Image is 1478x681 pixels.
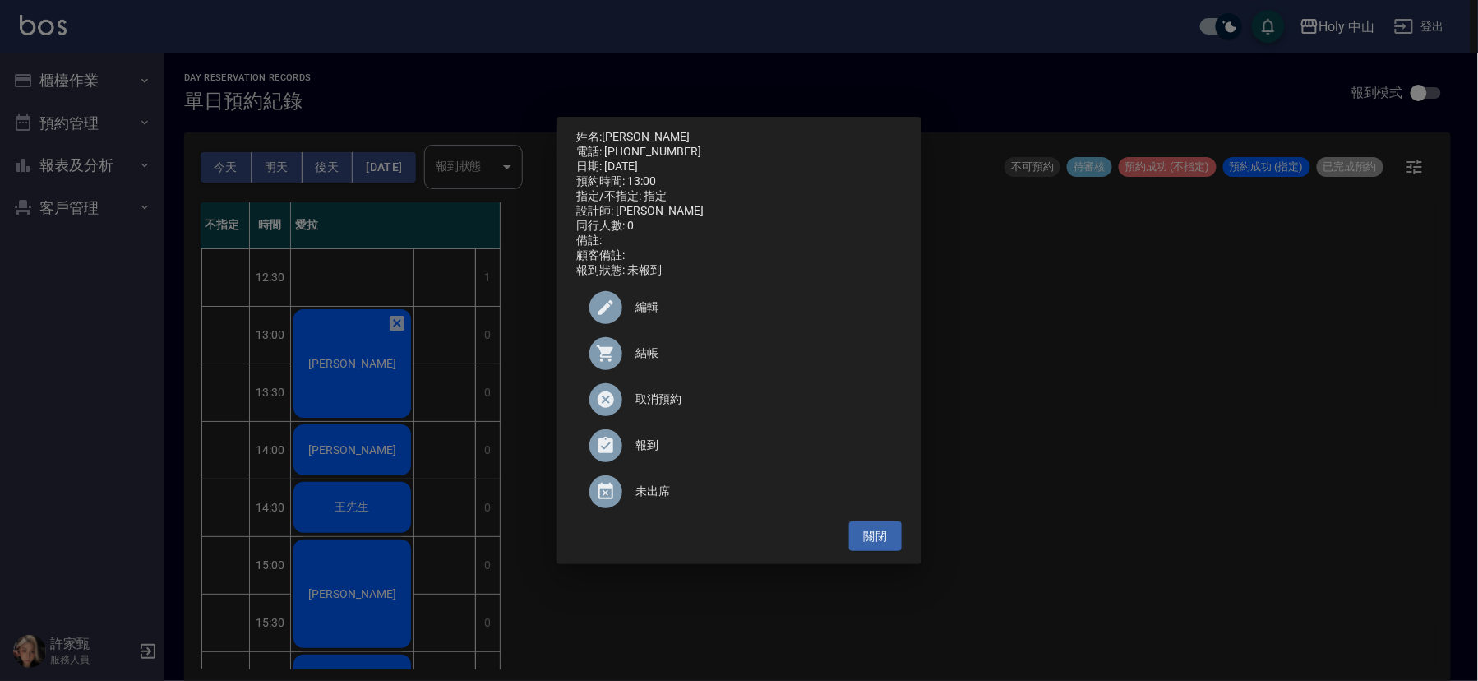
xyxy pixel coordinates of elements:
div: 取消預約 [576,377,902,423]
div: 編輯 [576,285,902,331]
div: 未出席 [576,469,902,515]
div: 備註: [576,234,902,248]
div: 顧客備註: [576,248,902,263]
div: 設計師: [PERSON_NAME] [576,204,902,219]
div: 電話: [PHONE_NUMBER] [576,145,902,160]
p: 姓名: [576,130,902,145]
span: 報到 [635,437,889,454]
span: 編輯 [635,299,889,316]
div: 日期: [DATE] [576,160,902,174]
div: 指定/不指定: 指定 [576,189,902,204]
div: 同行人數: 0 [576,219,902,234]
a: [PERSON_NAME] [602,130,690,143]
button: 關閉 [849,521,902,552]
a: 結帳 [576,331,902,377]
div: 預約時間: 13:00 [576,174,902,189]
span: 未出席 [635,483,889,500]
span: 結帳 [635,345,889,362]
div: 報到 [576,423,902,469]
div: 報到狀態: 未報到 [576,263,902,278]
span: 取消預約 [635,391,889,408]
